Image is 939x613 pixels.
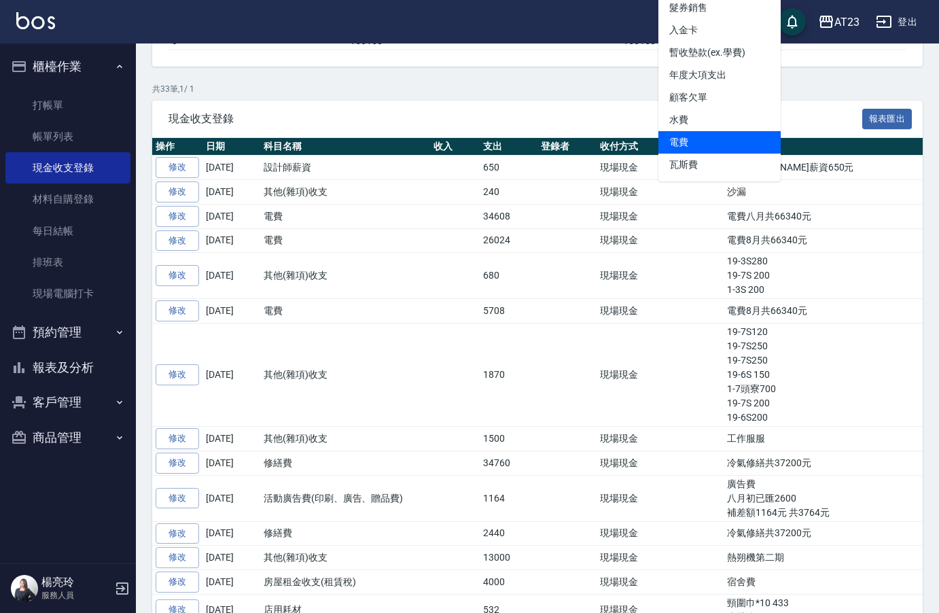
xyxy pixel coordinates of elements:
a: 現場電腦打卡 [5,278,130,309]
a: 現金收支登錄 [5,152,130,183]
a: 修改 [156,181,199,203]
td: 現場現金 [597,546,665,570]
td: [DATE] [202,180,260,205]
td: 4000 [480,570,537,595]
td: 電費 [260,299,430,323]
a: 修改 [156,230,199,251]
button: 登出 [870,10,923,35]
button: 客戶管理 [5,385,130,420]
a: 修改 [156,364,199,385]
td: [DATE] [202,546,260,570]
td: 電費 [260,228,430,253]
td: 34760 [480,451,537,475]
button: 報表及分析 [5,350,130,385]
td: [DATE] [202,156,260,180]
li: 入金卡 [658,19,781,41]
td: 現場現金 [597,427,665,451]
td: 1500 [480,427,537,451]
td: 其他(雜項)收支 [260,546,430,570]
a: 打帳單 [5,90,130,121]
th: 收入 [430,138,480,156]
td: 現場現金 [597,475,665,521]
td: 現場現金 [597,156,665,180]
a: 修改 [156,488,199,509]
li: 顧客欠單 [658,86,781,109]
a: 修改 [156,265,199,286]
button: 預約管理 [5,315,130,350]
button: 報表匯出 [862,109,913,130]
p: 服務人員 [41,589,111,601]
td: 修繕費 [260,521,430,546]
td: [DATE] [202,521,260,546]
td: [DATE] [202,253,260,299]
a: 修改 [156,547,199,568]
td: 設計師薪資 [260,156,430,180]
button: 櫃檯作業 [5,49,130,84]
a: 修改 [156,572,199,593]
th: 收付方式 [597,138,665,156]
td: 240 [480,180,537,205]
a: 修改 [156,428,199,449]
td: 680 [480,253,537,299]
td: [DATE] [202,570,260,595]
a: 每日結帳 [5,215,130,247]
li: 水費 [658,109,781,131]
li: 瓦斯費 [658,154,781,176]
a: 材料自購登錄 [5,183,130,215]
td: 2440 [480,521,537,546]
li: 電費 [658,131,781,154]
td: 現場現金 [597,323,665,427]
a: 排班表 [5,247,130,278]
td: 13000 [480,546,537,570]
li: 年度大項支出 [658,64,781,86]
td: 5708 [480,299,537,323]
td: 現場現金 [597,521,665,546]
h5: 楊亮玲 [41,576,111,589]
td: 1870 [480,323,537,427]
td: 修繕費 [260,451,430,475]
td: 34608 [480,204,537,228]
td: 現場現金 [597,180,665,205]
td: [DATE] [202,475,260,521]
td: 現場現金 [597,228,665,253]
a: 修改 [156,453,199,474]
td: [DATE] [202,204,260,228]
button: 商品管理 [5,420,130,455]
a: 修改 [156,523,199,544]
div: AT23 [834,14,860,31]
td: 26024 [480,228,537,253]
button: save [779,8,806,35]
td: [DATE] [202,323,260,427]
td: 其他(雜項)收支 [260,253,430,299]
td: [DATE] [202,299,260,323]
td: 現場現金 [597,204,665,228]
th: 支出 [480,138,537,156]
td: 活動廣告費(印刷、廣告、贈品費) [260,475,430,521]
span: 現金收支登錄 [169,112,862,126]
button: AT23 [813,8,865,36]
a: 修改 [156,300,199,321]
img: Logo [16,12,55,29]
td: 1164 [480,475,537,521]
th: 科目名稱 [260,138,430,156]
th: 登錄者 [537,138,597,156]
a: 帳單列表 [5,121,130,152]
td: 房屋租金收支(租賃稅) [260,570,430,595]
td: [DATE] [202,228,260,253]
td: [DATE] [202,451,260,475]
td: 其他(雜項)收支 [260,427,430,451]
td: 650 [480,156,537,180]
a: 報表匯出 [862,111,913,124]
a: 修改 [156,206,199,227]
li: 暫收墊款(ex.學費) [658,41,781,64]
a: 修改 [156,157,199,178]
td: 現場現金 [597,253,665,299]
td: 現場現金 [597,570,665,595]
td: 其他(雜項)收支 [260,180,430,205]
img: Person [11,575,38,602]
p: 共 33 筆, 1 / 1 [152,83,923,95]
th: 日期 [202,138,260,156]
td: 電費 [260,204,430,228]
td: 其他(雜項)收支 [260,323,430,427]
td: 現場現金 [597,451,665,475]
